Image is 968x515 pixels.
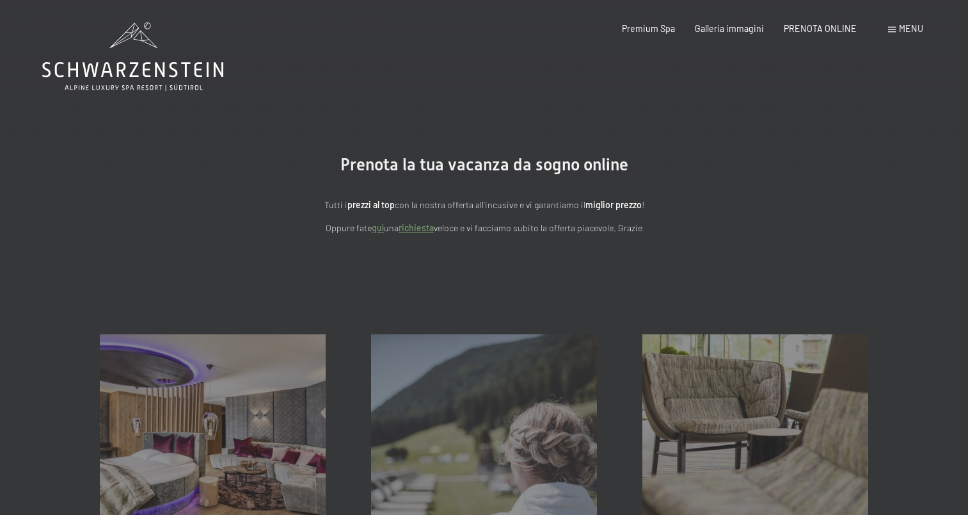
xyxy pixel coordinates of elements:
span: Prenota la tua vacanza da sogno online [340,155,628,174]
strong: miglior prezzo [585,199,642,210]
p: Tutti i con la nostra offerta all'incusive e vi garantiamo il ! [203,198,766,213]
a: richiesta [399,222,434,233]
a: PRENOTA ONLINE [784,23,857,34]
span: Menu [899,23,923,34]
strong: prezzi al top [347,199,395,210]
a: quì [372,222,384,233]
a: Premium Spa [622,23,675,34]
p: Oppure fate una veloce e vi facciamo subito la offerta piacevole. Grazie [203,221,766,236]
a: Galleria immagini [695,23,764,34]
